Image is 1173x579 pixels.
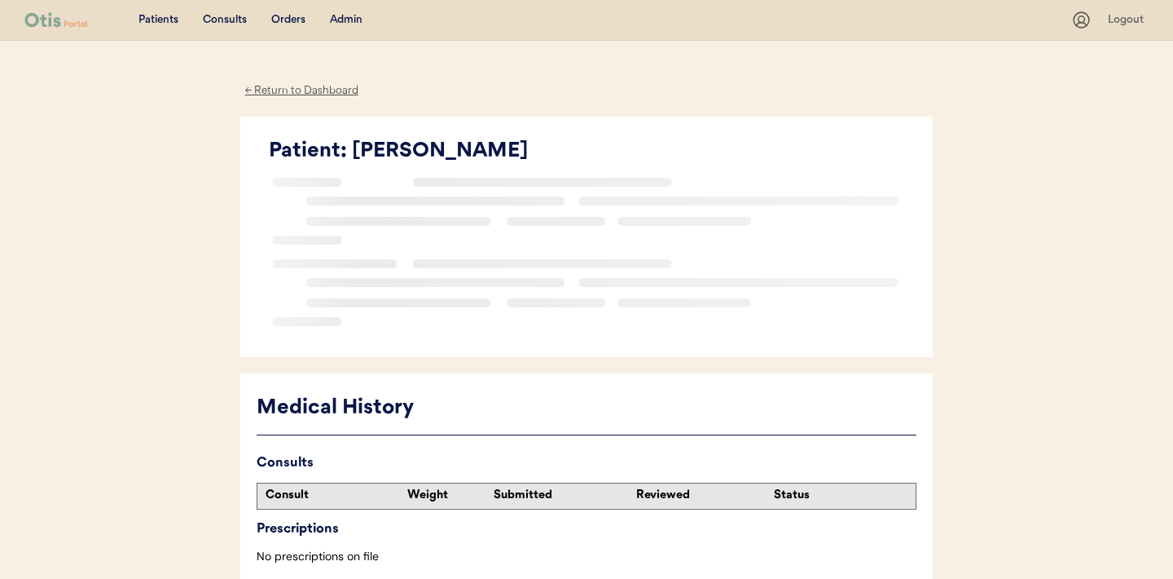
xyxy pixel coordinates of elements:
div: Patients [138,12,178,29]
div: Consults [203,12,247,29]
div: Status [774,488,907,504]
div: Orders [271,12,305,29]
div: Admin [330,12,362,29]
div: Consults [257,452,916,475]
div: Consult [266,488,399,504]
div: ← Return to Dashboard [240,82,362,100]
div: Prescriptions [257,518,916,541]
div: No prescriptions on file [257,549,916,565]
div: Reviewed [636,488,770,504]
div: Patient: [PERSON_NAME] [269,136,916,167]
div: Weight [407,488,490,504]
div: Logout [1108,12,1149,29]
div: Submitted [494,488,627,504]
div: Medical History [257,393,916,424]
